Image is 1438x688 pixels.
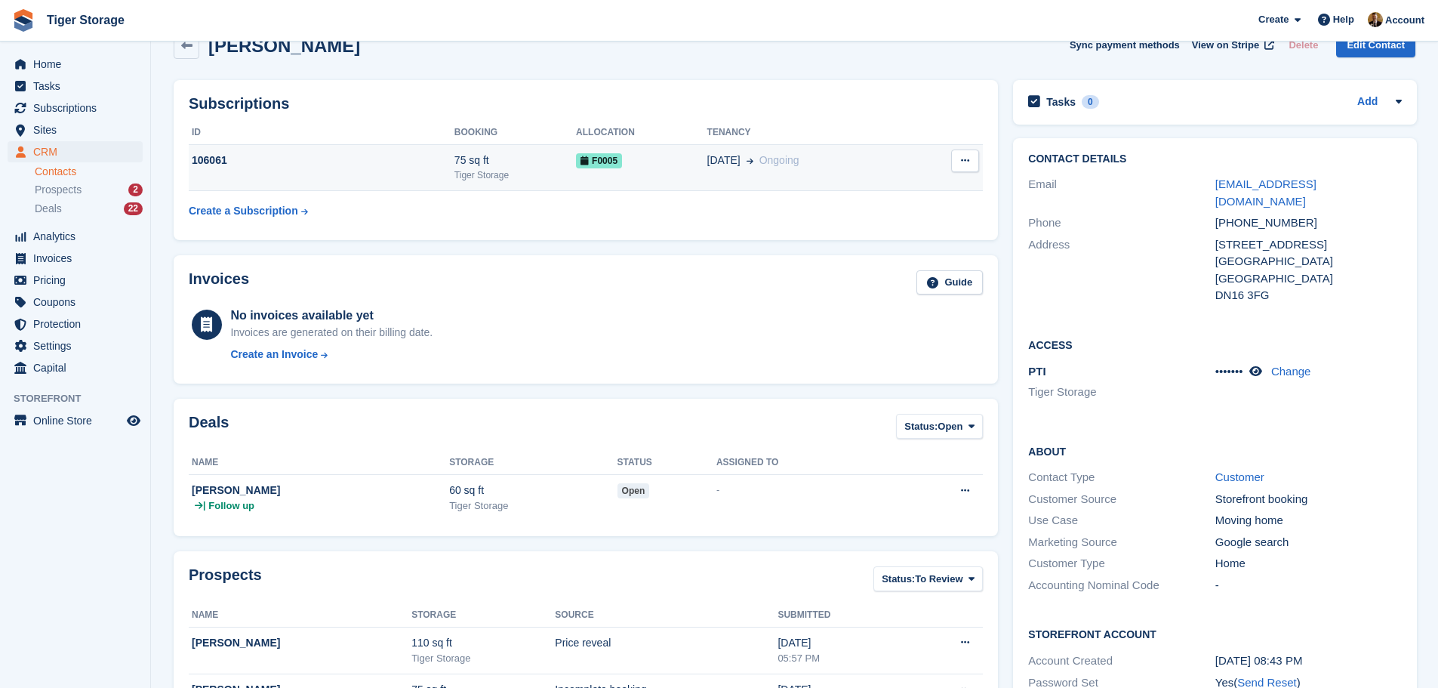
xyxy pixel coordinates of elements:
[1215,653,1402,670] div: [DATE] 08:43 PM
[125,412,143,430] a: Preview store
[759,154,799,166] span: Ongoing
[1336,33,1415,58] a: Edit Contact
[1082,95,1099,109] div: 0
[124,202,143,215] div: 22
[8,292,143,313] a: menu
[192,635,411,651] div: [PERSON_NAME]
[1028,443,1402,458] h2: About
[576,121,707,145] th: Allocation
[189,566,262,594] h2: Prospects
[707,121,913,145] th: Tenancy
[576,153,622,168] span: F0005
[1046,95,1076,109] h2: Tasks
[1028,555,1215,572] div: Customer Type
[778,603,906,628] th: Submitted
[1333,12,1354,27] span: Help
[1028,653,1215,670] div: Account Created
[1282,33,1324,58] button: Delete
[208,498,254,514] span: Follow up
[14,391,150,406] span: Storefront
[203,498,205,514] span: |
[449,498,617,514] div: Tiger Storage
[1028,214,1215,232] div: Phone
[778,651,906,666] div: 05:57 PM
[707,153,741,168] span: [DATE]
[35,201,143,217] a: Deals 22
[1215,365,1243,378] span: •••••••
[1186,33,1277,58] a: View on Stripe
[8,54,143,75] a: menu
[938,419,962,434] span: Open
[1215,270,1402,288] div: [GEOGRAPHIC_DATA]
[555,603,778,628] th: Source
[192,483,449,498] div: [PERSON_NAME]
[1357,94,1378,111] a: Add
[35,165,143,179] a: Contacts
[189,414,229,442] h2: Deals
[33,292,124,313] span: Coupons
[411,651,555,666] div: Tiger Storage
[1215,470,1264,483] a: Customer
[8,248,143,269] a: menu
[189,197,308,225] a: Create a Subscription
[896,414,983,439] button: Status: Open
[778,635,906,651] div: [DATE]
[8,76,143,97] a: menu
[1028,365,1045,378] span: PTI
[33,335,124,356] span: Settings
[1028,469,1215,486] div: Contact Type
[454,153,576,168] div: 75 sq ft
[33,313,124,335] span: Protection
[230,325,433,341] div: Invoices are generated on their billing date.
[1215,287,1402,304] div: DN16 3FG
[189,121,454,145] th: ID
[41,8,131,32] a: Tiger Storage
[873,566,983,591] button: Status: To Review
[189,153,454,168] div: 106061
[1028,176,1215,210] div: Email
[1215,555,1402,572] div: Home
[35,202,62,216] span: Deals
[454,121,576,145] th: Booking
[1215,577,1402,594] div: -
[449,483,617,498] div: 60 sq ft
[230,347,318,363] div: Create an Invoice
[882,572,915,587] span: Status:
[33,357,124,378] span: Capital
[189,451,449,475] th: Name
[1368,12,1383,27] img: Adam Herbert
[916,270,983,295] a: Guide
[716,483,893,498] div: -
[454,168,576,182] div: Tiger Storage
[1215,534,1402,551] div: Google search
[33,141,124,162] span: CRM
[1028,491,1215,508] div: Customer Source
[35,183,82,197] span: Prospects
[1028,337,1402,352] h2: Access
[1215,253,1402,270] div: [GEOGRAPHIC_DATA]
[208,35,360,56] h2: [PERSON_NAME]
[8,410,143,431] a: menu
[189,603,411,628] th: Name
[1215,177,1316,208] a: [EMAIL_ADDRESS][DOMAIN_NAME]
[1028,512,1215,529] div: Use Case
[8,357,143,378] a: menu
[8,335,143,356] a: menu
[1215,236,1402,254] div: [STREET_ADDRESS]
[189,95,983,113] h2: Subscriptions
[8,119,143,140] a: menu
[1215,214,1402,232] div: [PHONE_NUMBER]
[617,451,716,475] th: Status
[8,226,143,247] a: menu
[411,635,555,651] div: 110 sq ft
[33,226,124,247] span: Analytics
[716,451,893,475] th: Assigned to
[411,603,555,628] th: Storage
[915,572,962,587] span: To Review
[189,203,298,219] div: Create a Subscription
[1385,13,1424,28] span: Account
[1028,153,1402,165] h2: Contact Details
[1028,384,1215,401] li: Tiger Storage
[33,248,124,269] span: Invoices
[230,347,433,363] a: Create an Invoice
